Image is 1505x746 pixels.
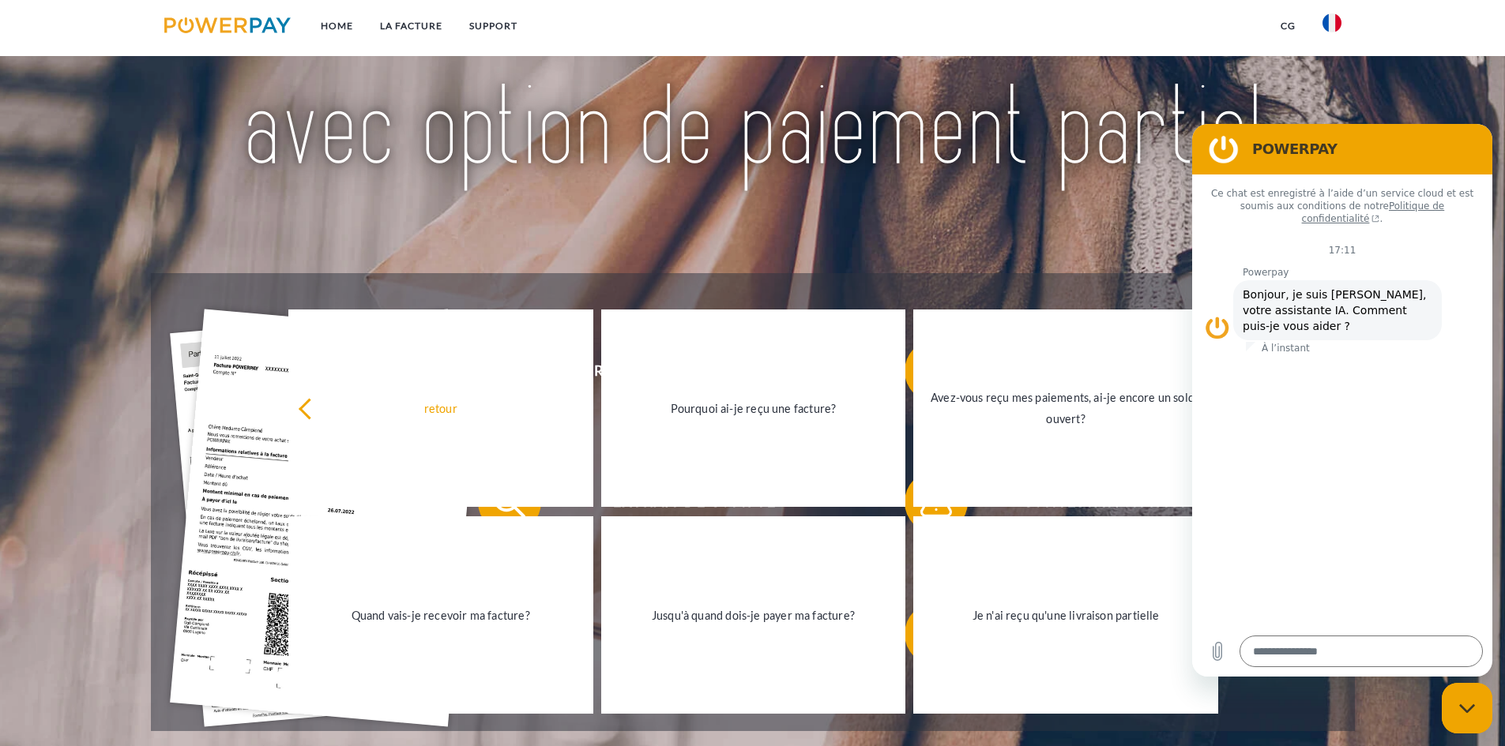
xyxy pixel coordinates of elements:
[1442,683,1492,733] iframe: Bouton de lancement de la fenêtre de messagerie, conversation en cours
[913,309,1218,507] a: Avez-vous reçu mes paiements, ai-je encore un solde ouvert?
[456,12,531,40] a: Support
[298,398,584,419] div: retour
[307,12,367,40] a: Home
[1192,124,1492,677] iframe: Fenêtre de messagerie
[367,12,456,40] a: LA FACTURE
[611,398,897,419] div: Pourquoi ai-je reçu une facture?
[164,17,292,33] img: logo-powerpay.svg
[1267,12,1309,40] a: CG
[298,605,584,626] div: Quand vais-je recevoir ma facture?
[923,387,1209,429] div: Avez-vous reçu mes paiements, ai-je encore un solde ouvert?
[923,605,1209,626] div: Je n'ai reçu qu'une livraison partielle
[1323,13,1341,32] img: fr
[611,605,897,626] div: Jusqu'à quand dois-je payer ma facture?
